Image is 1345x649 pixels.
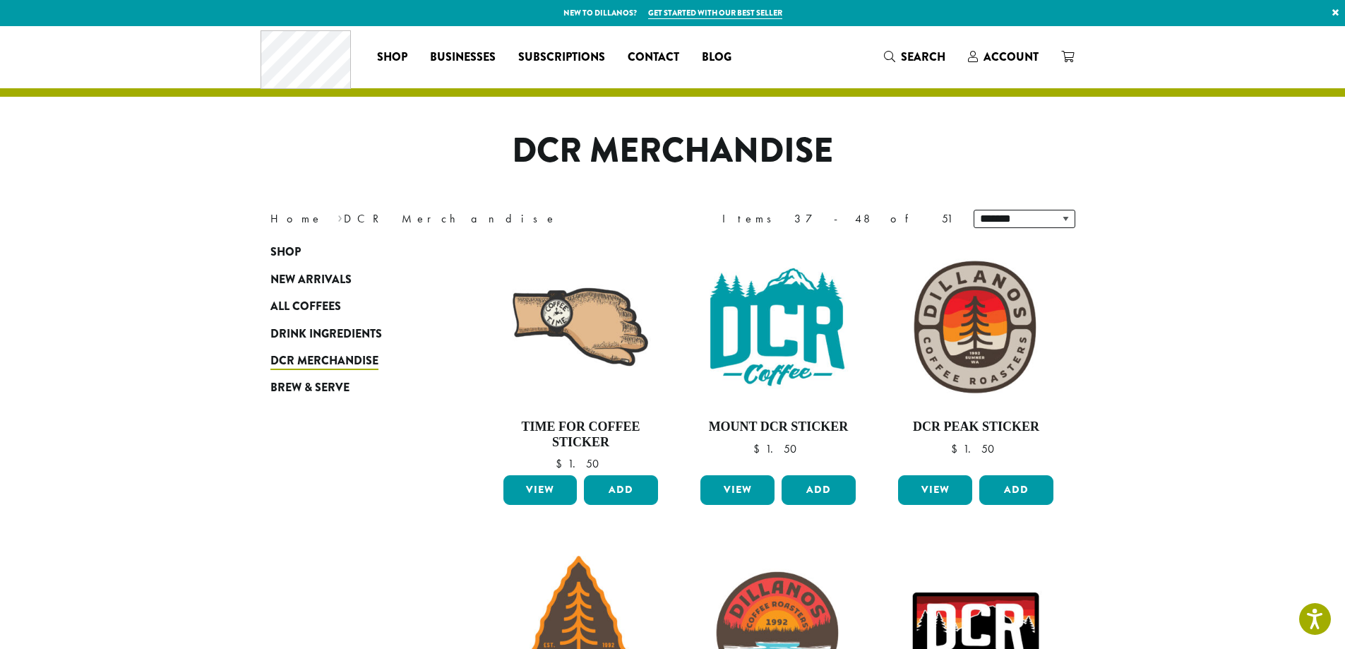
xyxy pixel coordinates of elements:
[895,246,1057,470] a: DCR Peak Sticker $1.50
[753,441,765,456] span: $
[628,49,679,66] span: Contact
[503,475,578,505] a: View
[260,131,1086,172] h1: DCR Merchandise
[895,419,1057,435] h4: DCR Peak Sticker
[270,266,440,293] a: New Arrivals
[270,271,352,289] span: New Arrivals
[270,347,440,374] a: DCR Merchandise
[895,246,1057,408] img: DCR-Peak-Sticker-300x300.jpg
[270,352,378,370] span: DCR Merchandise
[270,211,323,226] a: Home
[951,441,963,456] span: $
[270,239,440,266] a: Shop
[901,49,945,65] span: Search
[951,441,1001,456] bdi: 1.50
[702,49,731,66] span: Blog
[366,46,419,69] a: Shop
[556,456,568,471] span: $
[753,441,803,456] bdi: 1.50
[697,246,859,408] img: Mount-DCR-Sticker-300x300.jpg
[270,326,382,343] span: Drink Ingredients
[722,210,952,227] div: Items 37-48 of 51
[430,49,496,66] span: Businesses
[984,49,1039,65] span: Account
[270,298,341,316] span: All Coffees
[270,320,440,347] a: Drink Ingredients
[518,49,605,66] span: Subscriptions
[377,49,407,66] span: Shop
[556,456,606,471] bdi: 1.50
[270,244,301,261] span: Shop
[270,379,349,397] span: Brew & Serve
[782,475,856,505] button: Add
[873,45,957,69] a: Search
[337,206,342,227] span: ›
[697,246,859,470] a: Mount DCR Sticker $1.50
[270,210,652,227] nav: Breadcrumb
[979,475,1053,505] button: Add
[697,419,859,435] h4: Mount DCR Sticker
[500,246,662,470] a: Time for Coffee Sticker $1.50
[898,475,972,505] a: View
[499,246,662,408] img: Time-for-Coffee-Sticker-300x300.jpg
[648,7,782,19] a: Get started with our best seller
[500,419,662,450] h4: Time for Coffee Sticker
[584,475,658,505] button: Add
[270,293,440,320] a: All Coffees
[700,475,775,505] a: View
[270,374,440,401] a: Brew & Serve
